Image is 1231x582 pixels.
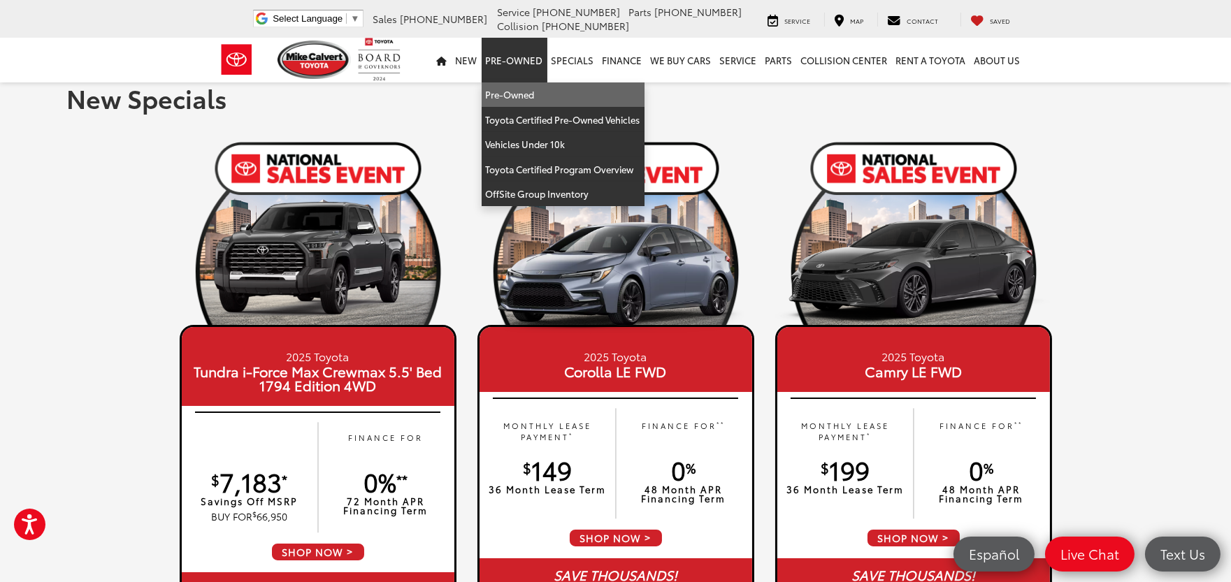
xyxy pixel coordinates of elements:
a: My Saved Vehicles [960,13,1021,27]
sup: $ [523,458,531,477]
a: Select Language​ [273,13,359,24]
p: 36 Month Lease Term [784,485,907,494]
img: 19_1754319064.png [477,136,754,325]
span: Map [851,16,864,25]
p: 36 Month Lease Term [487,485,609,494]
span: Text Us [1153,545,1212,562]
a: Toyota Certified Pre-Owned Vehicles [482,108,645,133]
img: 25_Camry_XSE_Gray_Left [775,196,1052,334]
p: MONTHLY LEASE PAYMENT [487,420,609,443]
span: SHOP NOW [568,528,663,548]
p: Savings Off MSRP [189,497,311,506]
span: Service [785,16,811,25]
sup: $ [253,509,257,519]
a: Text Us [1145,537,1221,572]
a: WE BUY CARS [647,38,716,82]
sup: % [686,458,696,477]
span: Sales [373,12,398,26]
p: 48 Month APR Financing Term [921,485,1043,503]
span: Select Language [273,13,343,24]
a: Parts [761,38,797,82]
small: 2025 Toyota [781,348,1046,364]
a: Service [716,38,761,82]
span: Contact [907,16,939,25]
span: 0% [364,463,397,499]
span: 0 [672,451,696,487]
span: 199 [821,451,870,487]
p: 72 Month APR Financing Term [325,497,447,515]
p: FINANCE FOR [921,420,1043,443]
img: Mike Calvert Toyota [278,41,352,79]
a: Toyota Certified Program Overview [482,157,645,182]
small: 2025 Toyota [483,348,749,364]
p: MONTHLY LEASE PAYMENT [784,420,907,443]
span: [PHONE_NUMBER] [401,12,488,26]
a: Rent a Toyota [892,38,970,82]
img: 19_1754319064.png [775,136,1052,325]
a: Pre-Owned [482,38,547,82]
span: 0 [970,451,994,487]
sup: $ [212,470,220,489]
span: [PHONE_NUMBER] [542,19,630,33]
a: About Us [970,38,1025,82]
span: Parts [629,5,652,19]
a: OffSite Group Inventory [482,182,645,206]
span: Live Chat [1053,545,1126,562]
a: Map [824,13,874,27]
a: Pre-Owned [482,82,645,108]
a: Finance [598,38,647,82]
a: Service [758,13,821,27]
span: 149 [523,451,572,487]
small: 2025 Toyota [185,348,451,364]
sup: % [984,458,994,477]
img: 19_1754319064.png [180,136,456,325]
a: Español [953,537,1035,572]
a: New [452,38,482,82]
sup: $ [821,458,829,477]
a: Contact [877,13,949,27]
img: 25_Tundra_Capstone_Gray_Left [180,196,456,334]
h1: New Specials [67,84,1165,112]
p: BUY FOR 66,950 [189,509,311,523]
span: SHOP NOW [271,542,366,562]
a: Home [433,38,452,82]
img: 25_Corolla_XSE_Celestite_Left [477,196,754,334]
span: Saved [991,16,1011,25]
span: [PHONE_NUMBER] [655,5,742,19]
span: Camry LE FWD [781,364,1046,378]
p: FINANCE FOR [325,432,447,455]
span: Corolla LE FWD [483,364,749,378]
p: 48 Month APR Financing Term [623,485,745,503]
a: Vehicles Under 10k [482,132,645,157]
span: 7,183 [212,463,282,499]
span: Español [962,545,1026,562]
img: Toyota [210,37,263,82]
p: FINANCE FOR [623,420,745,443]
a: Collision Center [797,38,892,82]
span: SHOP NOW [866,528,961,548]
span: [PHONE_NUMBER] [533,5,621,19]
span: ​ [346,13,347,24]
a: Live Chat [1045,537,1135,572]
span: Collision [498,19,540,33]
span: Service [498,5,531,19]
span: ▼ [350,13,359,24]
a: Specials [547,38,598,82]
span: Tundra i-Force Max Crewmax 5.5' Bed 1794 Edition 4WD [185,364,451,392]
